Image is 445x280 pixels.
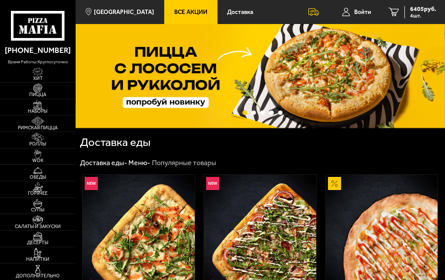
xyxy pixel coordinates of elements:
button: точки переключения [260,111,265,115]
img: Новинка [85,177,98,190]
span: 6405 руб. [410,6,436,12]
button: точки переключения [269,111,273,115]
img: Акционный [328,177,341,190]
span: Все Акции [174,9,207,15]
img: Новинка [206,177,219,190]
button: точки переключения [242,111,247,115]
a: Меню- [128,159,150,167]
span: Войти [354,9,371,15]
button: точки переключения [252,111,256,115]
button: точки переключения [278,111,283,115]
span: [GEOGRAPHIC_DATA] [94,9,154,15]
span: Доставка [227,9,253,15]
a: Доставка еды- [80,159,127,167]
h1: Доставка еды [80,137,224,148]
span: 4 шт. [410,13,436,18]
div: Популярные товары [152,159,216,168]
